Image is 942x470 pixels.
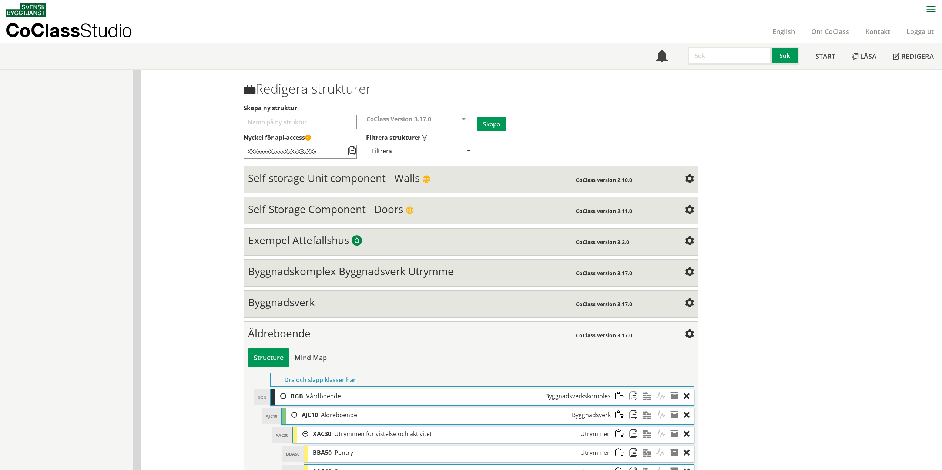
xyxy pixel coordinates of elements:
[576,270,632,277] span: CoClass version 3.17.0
[643,408,656,422] span: Material
[684,446,694,460] div: Ta bort objekt
[576,239,629,246] span: CoClass version 3.2.0
[289,348,332,367] div: Bygg och visa struktur i en mind map-vy
[244,104,698,112] label: Välj ett namn för att skapa en ny struktur
[615,389,629,403] span: Klistra in strukturobjekt
[248,171,420,185] span: Self-storage Unit component - Walls
[807,43,844,69] a: Start
[685,206,694,215] span: Inställningar
[615,446,629,460] span: Klistra in strukturobjekt
[270,373,694,387] div: Dra och släpp klasser här
[576,301,632,308] span: CoClass version 3.17.0
[334,430,432,438] span: Utrymmen för vistelse och aktivitet
[860,52,876,61] span: Läsa
[629,408,643,422] span: Kopiera strukturobjekt
[248,326,311,340] span: Äldreboende
[643,389,656,403] span: Material
[406,206,414,214] span: Publik struktur
[244,133,698,142] label: Nyckel till åtkomststruktur via API (kräver API-licensabonnemang)
[580,449,611,457] span: Utrymmen
[670,389,684,403] span: Egenskaper
[629,427,643,441] span: Kopiera strukturobjekt
[629,389,643,403] span: Kopiera strukturobjekt
[335,449,353,457] span: Pentry
[366,133,473,142] label: Välj vilka typer av strukturer som ska visas i din strukturlista
[248,202,403,216] span: Self-Storage Component - Doors
[615,427,629,441] span: Klistra in strukturobjekt
[244,81,698,97] h1: Redigera strukturer
[656,408,670,422] span: Aktiviteter
[302,411,318,419] span: AJC10
[248,264,454,278] span: Byggnadskomplex Byggnadsverk Utrymme
[80,19,132,41] span: Studio
[308,446,615,460] div: BGB.AJC10.XAC30.BBA50
[348,147,356,156] span: Kopiera
[244,145,357,159] input: Nyckel till åtkomststruktur via API (kräver API-licensabonnemang)
[656,51,668,63] span: Notifikationer
[656,427,670,441] span: Aktiviteter
[272,427,292,443] div: XAC30
[670,446,684,460] span: Egenskaper
[313,449,332,457] span: BBA50
[366,145,474,158] div: Filtrera
[6,26,132,34] p: CoClass
[297,408,615,422] div: BGB.AJC10
[685,299,694,308] span: Inställningar
[643,427,656,441] span: Material
[772,47,799,65] button: Sök
[656,389,670,403] span: Aktiviteter
[545,392,611,400] span: Byggnadsverkskomplex
[366,115,431,123] span: CoClass Version 3.17.0
[901,52,934,61] span: Redigera
[306,392,341,400] span: Vårdboende
[670,408,684,422] span: Egenskaper
[254,389,270,405] div: BGB
[684,427,694,441] div: Ta bort objekt
[580,430,611,438] span: Utrymmen
[248,295,315,309] span: Byggnadsverk
[643,446,656,460] span: Material
[361,115,477,133] div: Välj CoClass-version för att skapa en ny struktur
[684,389,694,403] div: Ta bort objekt
[352,236,362,246] span: Byggtjänsts exempelstrukturer
[6,3,46,17] img: Svensk Byggtjänst
[321,411,357,419] span: Äldreboende
[656,446,670,460] span: Aktiviteter
[313,430,331,438] span: XAC30
[684,408,694,422] div: Ta bort objekt
[291,392,303,400] span: BGB
[6,20,148,43] a: CoClassStudio
[885,43,942,69] a: Redigera
[282,446,303,462] div: BBA50
[477,117,506,131] button: Skapa
[685,268,694,277] span: Inställningar
[422,175,430,183] span: Publik struktur
[688,47,772,65] input: Sök
[244,115,357,129] input: Välj ett namn för att skapa en ny struktur Välj vilka typer av strukturer som ska visas i din str...
[576,332,632,339] span: CoClass version 3.17.0
[262,408,281,424] div: AJC10
[898,27,942,36] a: Logga ut
[615,408,629,422] span: Klistra in strukturobjekt
[305,135,311,141] span: Denna API-nyckel ger åtkomst till alla strukturer som du har skapat eller delat med dig av. Håll ...
[248,348,289,367] div: Bygg och visa struktur i tabellvy
[803,27,857,36] a: Om CoClass
[576,176,632,183] span: CoClass version 2.10.0
[685,175,694,184] span: Inställningar
[629,446,643,460] span: Kopiera strukturobjekt
[685,330,694,339] span: Inställningar
[572,411,611,419] span: Byggnadsverk
[685,237,694,246] span: Inställningar
[248,233,349,247] span: Exempel Attefallshus
[670,427,684,441] span: Egenskaper
[764,27,803,36] a: English
[844,43,885,69] a: Läsa
[815,52,835,61] span: Start
[857,27,898,36] a: Kontakt
[308,427,615,441] div: BGB.AJC10.XAC30
[576,207,632,214] span: CoClass version 2.11.0
[286,389,615,403] div: BGB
